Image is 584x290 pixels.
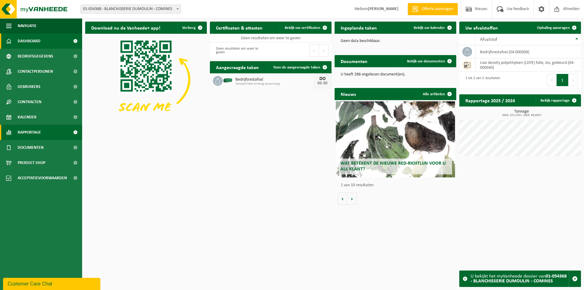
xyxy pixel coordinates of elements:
[235,77,313,82] span: Bedrijfsrestafval
[407,59,445,63] span: Bekijk uw documenten
[210,61,265,73] h2: Aangevraagde taken
[268,61,331,73] a: Toon de aangevraagde taken
[85,22,166,33] h2: Download nu de Vanheede+ app!
[280,22,331,34] a: Bekijk uw certificaten
[480,37,497,42] span: Afvalstof
[462,110,581,117] h3: Tonnage
[402,55,456,67] a: Bekijk uw documenten
[80,5,181,14] span: 01-054368 - BLANCHISSERIE DUMOULIN - COMINES
[273,65,320,69] span: Toon de aangevraagde taken
[18,79,40,94] span: Gebruikers
[347,193,357,205] button: Volgende
[547,74,557,86] button: Previous
[341,72,450,77] p: U heeft 286 ongelezen document(en).
[18,64,53,79] span: Contactpersonen
[459,22,504,33] h2: Uw afvalstoffen
[177,22,206,34] button: Verberg
[309,44,319,57] button: Previous
[210,22,269,33] h2: Certificaten & attesten
[285,26,320,30] span: Bekijk uw certificaten
[418,88,456,100] a: Alle artikelen
[408,3,458,15] a: Offerte aanvragen
[414,26,445,30] span: Bekijk uw kalender
[18,155,45,170] span: Product Shop
[341,39,450,43] p: Geen data beschikbaar.
[18,125,41,140] span: Rapportage
[3,277,102,290] iframe: chat widget
[459,94,521,106] h2: Rapportage 2025 / 2024
[335,22,383,33] h2: Ingeplande taken
[368,7,398,11] strong: [PERSON_NAME]
[471,274,567,284] strong: 01-054368 - BLANCHISSERIE DUMOULIN - COMINES
[341,183,453,187] p: 1 van 10 resultaten
[182,26,196,30] span: Verberg
[335,55,374,67] h2: Documenten
[475,45,581,58] td: bedrijfsrestafval (04-000008)
[18,94,41,110] span: Contracten
[18,170,67,186] span: Acceptatievoorwaarden
[471,271,569,287] div: U bekijkt het myVanheede dossier van
[409,22,456,34] a: Bekijk uw kalender
[210,34,332,42] td: Geen resultaten om weer te geven
[532,22,580,34] a: Ophaling aanvragen
[85,34,207,125] img: Download de VHEPlus App
[18,49,53,64] span: Bedrijfsgegevens
[338,193,347,205] button: Vorige
[340,161,446,172] span: Wat betekent de nieuwe RED-richtlijn voor u als klant?
[18,33,40,49] span: Dashboard
[536,94,580,107] a: Bekijk rapportage
[319,44,328,57] button: Next
[568,74,578,86] button: Next
[18,140,43,155] span: Documenten
[18,18,36,33] span: Navigatie
[462,114,581,117] span: 2024: 127,270 t - 2025: 93,620 t
[81,5,181,13] span: 01-054368 - BLANCHISSERIE DUMOULIN - COMINES
[335,88,362,100] h2: Nieuws
[316,76,328,81] div: DO
[475,58,581,72] td: low density polyethyleen (LDPE) folie, los, gekleurd (04-000040)
[316,81,328,86] div: 02-10
[223,75,233,86] img: HK-XZ-20-GN-00
[420,6,455,12] span: Offerte aanvragen
[462,73,500,87] div: 1 tot 2 van 2 resultaten
[18,110,36,125] span: Kalender
[235,82,313,86] span: Transport heen en terug op aanvraag
[557,74,568,86] button: 1
[336,101,455,177] a: Wat betekent de nieuwe RED-richtlijn voor u als klant?
[213,44,268,57] div: Geen resultaten om weer te geven
[537,26,570,30] span: Ophaling aanvragen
